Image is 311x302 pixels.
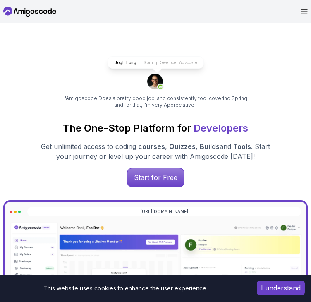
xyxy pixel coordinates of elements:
[200,142,220,151] span: Builds
[301,9,308,14] button: Open Menu
[3,122,308,135] h1: The One-Stop Platform for
[144,60,197,66] p: Spring Developer Advocate
[169,142,196,151] span: Quizzes
[140,209,188,215] a: [URL][DOMAIN_NAME]
[127,168,184,187] a: Start for Free
[127,168,184,187] p: Start for Free
[6,281,244,296] div: This website uses cookies to enhance the user experience.
[115,60,136,66] p: Jogh Long
[233,142,251,151] span: Tools
[138,142,165,151] span: courses
[147,74,164,90] img: josh long
[194,122,248,134] span: Developers
[63,95,248,108] p: "Amigoscode Does a pretty good job, and consistently too, covering Spring and for that, I'm very ...
[257,281,305,295] button: Accept cookies
[36,141,275,161] p: Get unlimited access to coding , , and . Start your journey or level up your career with Amigosco...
